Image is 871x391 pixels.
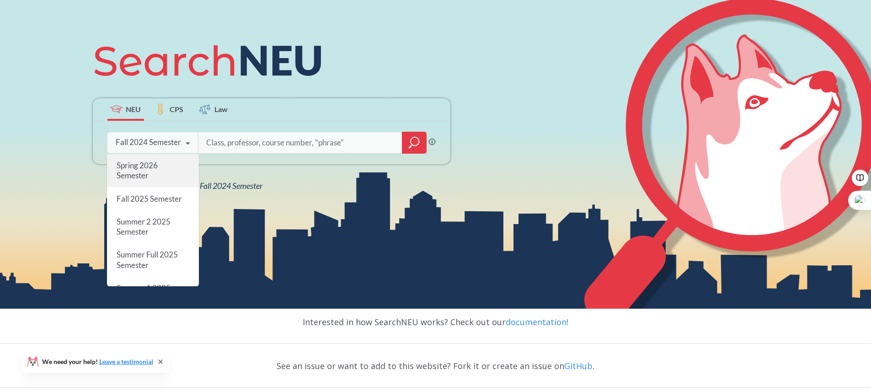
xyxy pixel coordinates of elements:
span: Summer 2 2025 Semester [116,217,170,236]
div: magnifying glass [402,132,427,154]
span: View all classes for [116,181,262,191]
span: CPS [170,104,183,114]
div: Fall 2024 Semester [116,137,181,147]
span: NEU Fall 2024 Semester [182,181,262,191]
span: NEU [126,104,141,114]
a: documentation! [506,316,568,327]
span: Spring 2026 Semester [116,161,157,180]
span: Summer Full 2025 Semester [116,250,177,269]
span: Fall 2025 Semester [116,193,182,203]
a: GitHub [564,360,593,371]
svg: magnifying glass [409,136,420,149]
span: Summer 1 2025 Semester [116,283,170,303]
span: Law [214,104,228,114]
input: Class, professor, course number, "phrase" [205,133,395,152]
